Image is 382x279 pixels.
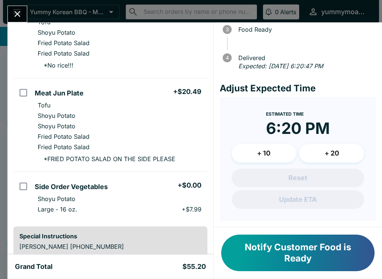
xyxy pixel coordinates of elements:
p: Tofu [38,101,50,109]
text: 3 [226,26,229,32]
button: Close [8,6,27,22]
button: + 10 [232,144,297,163]
h4: Adjust Expected Time [220,83,376,94]
p: * FRIED POTATO SALAD ON THE SIDE PLEASE [38,155,175,163]
p: Fried Potato Salad [38,143,90,151]
p: [PERSON_NAME] [PHONE_NUMBER] [19,243,201,250]
span: Food Ready [235,26,376,33]
h5: $55.20 [182,262,206,271]
span: Estimated Time [266,111,304,117]
h5: Grand Total [15,262,53,271]
text: 4 [225,55,229,61]
p: Shoyu Potato [38,29,75,36]
p: Fried Potato Salad [38,50,90,57]
h5: Meat Jun Plate [35,89,84,98]
span: Delivered [235,54,376,61]
h5: + $20.49 [173,87,201,96]
p: Fried Potato Salad [38,133,90,140]
em: Expected: [DATE] 6:20:47 PM [238,62,323,70]
p: Shoyu Potato [38,122,75,130]
time: 6:20 PM [266,119,330,138]
button: + 20 [299,144,364,163]
h5: Side Order Vegetables [35,182,108,191]
p: Large - 16 oz. [38,206,77,213]
p: Shoyu Potato [38,112,75,119]
p: * No rice!!! [38,62,73,69]
h6: Special Instructions [19,232,201,240]
p: Fried Potato Salad [38,39,90,47]
button: Notify Customer Food is Ready [221,235,375,271]
p: Shoyu Potato [38,195,75,203]
h5: + $0.00 [178,181,201,190]
p: + $7.99 [182,206,201,213]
